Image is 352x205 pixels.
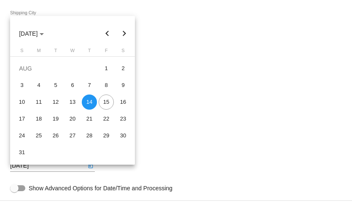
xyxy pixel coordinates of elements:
[13,94,30,110] td: August 10, 2025
[98,48,115,56] th: Friday
[116,61,131,76] div: 2
[30,48,47,56] th: Monday
[30,127,47,144] td: August 25, 2025
[12,25,51,42] button: Choose month and year
[99,128,114,143] div: 29
[14,128,30,143] div: 24
[65,95,80,110] div: 13
[47,110,64,127] td: August 19, 2025
[48,95,63,110] div: 12
[81,77,98,94] td: August 7, 2025
[98,77,115,94] td: August 8, 2025
[99,95,114,110] div: 15
[48,111,63,126] div: 19
[47,48,64,56] th: Tuesday
[98,127,115,144] td: August 29, 2025
[31,95,46,110] div: 11
[19,30,44,37] span: [DATE]
[116,95,131,110] div: 16
[47,127,64,144] td: August 26, 2025
[31,128,46,143] div: 25
[116,25,133,42] button: Next month
[64,127,81,144] td: August 27, 2025
[99,111,114,126] div: 22
[115,94,132,110] td: August 16, 2025
[14,95,30,110] div: 10
[99,25,116,42] button: Previous month
[64,48,81,56] th: Wednesday
[48,78,63,93] div: 5
[81,48,98,56] th: Thursday
[98,94,115,110] td: August 15, 2025
[13,48,30,56] th: Sunday
[30,110,47,127] td: August 18, 2025
[115,60,132,77] td: August 2, 2025
[64,94,81,110] td: August 13, 2025
[47,77,64,94] td: August 5, 2025
[13,77,30,94] td: August 3, 2025
[81,94,98,110] td: August 14, 2025
[14,78,30,93] div: 3
[116,111,131,126] div: 23
[48,128,63,143] div: 26
[30,77,47,94] td: August 4, 2025
[82,95,97,110] div: 14
[82,128,97,143] div: 28
[13,110,30,127] td: August 17, 2025
[65,128,80,143] div: 27
[116,78,131,93] div: 9
[13,127,30,144] td: August 24, 2025
[115,48,132,56] th: Saturday
[82,78,97,93] div: 7
[98,60,115,77] td: August 1, 2025
[82,111,97,126] div: 21
[99,78,114,93] div: 8
[13,144,30,161] td: August 31, 2025
[14,111,30,126] div: 17
[65,111,80,126] div: 20
[81,127,98,144] td: August 28, 2025
[98,110,115,127] td: August 22, 2025
[31,78,46,93] div: 4
[13,60,98,77] td: AUG
[65,78,80,93] div: 6
[31,111,46,126] div: 18
[64,77,81,94] td: August 6, 2025
[47,94,64,110] td: August 12, 2025
[115,77,132,94] td: August 9, 2025
[115,127,132,144] td: August 30, 2025
[30,94,47,110] td: August 11, 2025
[14,145,30,160] div: 31
[115,110,132,127] td: August 23, 2025
[116,128,131,143] div: 30
[64,110,81,127] td: August 20, 2025
[99,61,114,76] div: 1
[81,110,98,127] td: August 21, 2025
